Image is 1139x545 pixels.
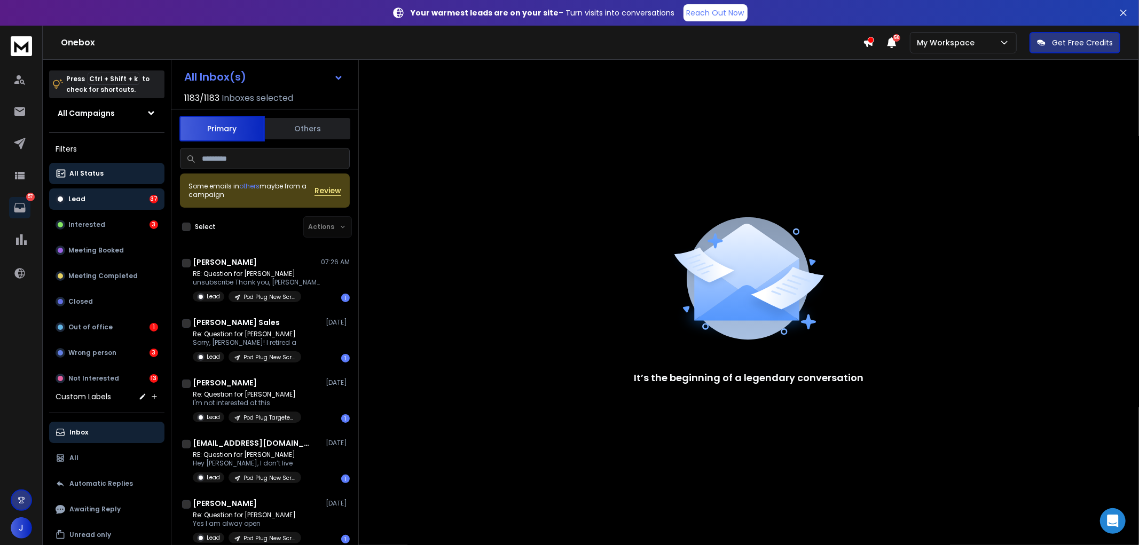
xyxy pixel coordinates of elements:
button: Awaiting Reply [49,499,164,520]
div: 37 [150,195,158,203]
p: Out of office [68,323,113,331]
div: 13 [150,374,158,383]
p: Awaiting Reply [69,505,121,514]
p: Wrong person [68,349,116,357]
h1: All Inbox(s) [184,72,246,82]
p: unsubscribe Thank you, [PERSON_NAME] Deficiency Program .[PERSON_NAME] Fire [193,278,321,287]
h3: Filters [49,141,164,156]
h1: [PERSON_NAME] [193,377,257,388]
p: Lead [207,473,220,481]
p: Reach Out Now [687,7,744,18]
p: RE: Question for [PERSON_NAME] [193,270,321,278]
p: Lead [68,195,85,203]
h1: [PERSON_NAME] [193,498,257,509]
button: Inbox [49,422,164,443]
span: 1183 / 1183 [184,92,219,105]
h3: Inboxes selected [222,92,293,105]
div: 1 [341,535,350,543]
p: Pod Plug Targeted Cities Sales Reps Campaign [243,414,295,422]
p: Sorry, [PERSON_NAME]! I retired a [193,338,301,347]
button: Wrong person3 [49,342,164,364]
p: Inbox [69,428,88,437]
button: Out of office1 [49,317,164,338]
div: Some emails in maybe from a campaign [188,182,315,199]
h1: All Campaigns [58,108,115,119]
button: All Status [49,163,164,184]
button: Meeting Completed [49,265,164,287]
button: Lead37 [49,188,164,210]
p: [DATE] [326,499,350,508]
div: 1 [341,294,350,302]
h1: [PERSON_NAME] [193,257,257,267]
span: others [239,181,260,191]
div: 1 [341,354,350,362]
p: Pod Plug New Scraped List Target Cities 30k [243,353,295,361]
p: Meeting Booked [68,246,124,255]
button: J [11,517,32,539]
button: Not Interested13 [49,368,164,389]
strong: Your warmest leads are on your site [411,7,559,18]
button: Meeting Booked [49,240,164,261]
p: Yes I am alway open [193,519,301,528]
a: 57 [9,197,30,218]
button: All Inbox(s) [176,66,352,88]
div: 3 [150,220,158,229]
p: [DATE] [326,318,350,327]
p: Get Free Credits [1052,37,1113,48]
p: Meeting Completed [68,272,138,280]
span: 50 [893,34,900,42]
div: 3 [150,349,158,357]
p: All [69,454,78,462]
p: I'm not interested at this [193,399,301,407]
button: All [49,447,164,469]
p: – Turn visits into conversations [411,7,675,18]
h1: Onebox [61,36,863,49]
p: Re: Question for [PERSON_NAME] [193,390,301,399]
p: Lead [207,413,220,421]
div: 1 [341,475,350,483]
button: Others [265,117,350,140]
p: Press to check for shortcuts. [66,74,150,95]
p: Pod Plug New Scraped List Target Cities 30k [243,534,295,542]
p: 07:26 AM [321,258,350,266]
p: Lead [207,293,220,301]
p: My Workspace [917,37,979,48]
p: Hey [PERSON_NAME], I don’t live [193,459,301,468]
p: [DATE] [326,439,350,447]
button: Primary [179,116,265,141]
button: Closed [49,291,164,312]
h1: [EMAIL_ADDRESS][DOMAIN_NAME] [193,438,310,448]
span: Ctrl + Shift + k [88,73,139,85]
p: Not Interested [68,374,119,383]
p: All Status [69,169,104,178]
p: Lead [207,534,220,542]
button: Get Free Credits [1030,32,1120,53]
p: Unread only [69,531,111,539]
p: Automatic Replies [69,479,133,488]
p: Closed [68,297,93,306]
button: Review [315,185,341,196]
div: Open Intercom Messenger [1100,508,1126,534]
div: 1 [341,414,350,423]
p: [DATE] [326,378,350,387]
h3: Custom Labels [56,391,111,402]
button: Interested3 [49,214,164,235]
p: Interested [68,220,105,229]
p: Re: Question for [PERSON_NAME] [193,511,301,519]
a: Reach Out Now [684,4,748,21]
div: 1 [150,323,158,331]
p: Lead [207,353,220,361]
p: 57 [26,193,35,201]
p: Pod Plug New Scraped List Target Cities 30k [243,474,295,482]
label: Select [195,223,216,231]
button: All Campaigns [49,102,164,124]
img: logo [11,36,32,56]
p: Pod Plug New Scraped List Target Cities 30k [243,293,295,301]
button: Automatic Replies [49,473,164,494]
h1: [PERSON_NAME] Sales [193,317,280,328]
p: Re: Question for [PERSON_NAME] [193,330,301,338]
p: It’s the beginning of a legendary conversation [634,370,864,385]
